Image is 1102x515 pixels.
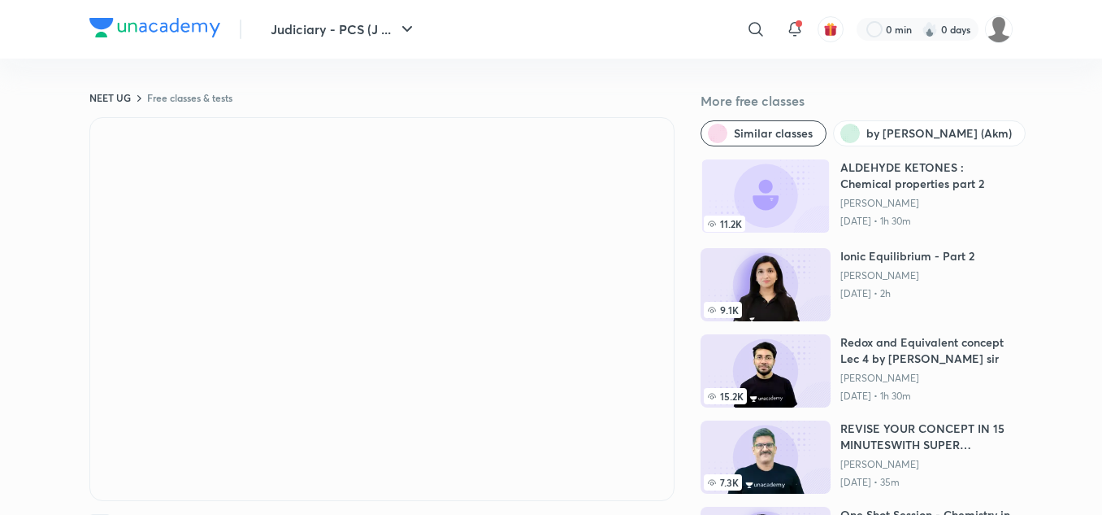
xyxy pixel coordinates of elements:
a: Free classes & tests [147,91,232,104]
button: Judiciary - PCS (J ... [261,13,427,46]
p: [DATE] • 35m [840,476,1013,489]
h6: Ionic Equilibrium - Part 2 [840,248,974,264]
img: avatar [823,22,838,37]
a: [PERSON_NAME] [840,269,974,282]
button: by Ajay Mishra (Akm) [833,120,1026,146]
p: [DATE] • 1h 30m [840,390,1013,403]
span: 9.1K [704,302,742,318]
a: [PERSON_NAME] [840,197,1013,210]
a: NEET UG [89,91,131,104]
p: [DATE] • 1h 30m [840,215,1013,228]
button: Similar classes [701,120,826,146]
img: yadhulal krishna [985,15,1013,43]
a: Company Logo [89,18,220,41]
h6: REVISE YOUR CONCEPT IN 15 MINUTESWITH SUPER QUESTIONS|NEET21 [840,421,1013,453]
img: streak [922,21,938,37]
span: Similar classes [734,125,813,142]
h6: Redox and Equivalent concept Lec 4 by [PERSON_NAME] sir [840,334,1013,367]
span: 11.2K [704,216,745,232]
span: by Ajay Mishra (Akm) [866,125,1012,142]
p: [DATE] • 2h [840,287,974,300]
img: Company Logo [89,18,220,37]
a: [PERSON_NAME] [840,372,1013,385]
button: avatar [818,16,844,42]
a: [PERSON_NAME] [840,458,1013,471]
span: 7.3K [704,474,742,491]
iframe: Class [90,118,674,500]
h5: More free classes [701,91,1013,111]
span: 15.2K [704,388,747,404]
h6: ALDEHYDE KETONES : Chemical properties part 2 [840,159,1013,192]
